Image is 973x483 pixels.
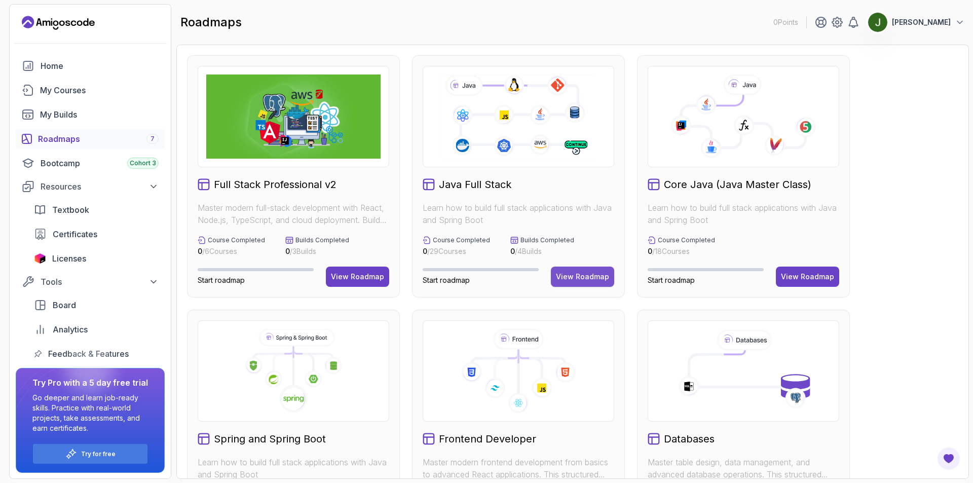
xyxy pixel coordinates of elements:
[208,236,265,244] p: Course Completed
[648,247,652,255] span: 0
[16,153,165,173] a: bootcamp
[53,228,97,240] span: Certificates
[40,84,159,96] div: My Courses
[658,236,715,244] p: Course Completed
[648,246,715,256] p: / 18 Courses
[892,17,951,27] p: [PERSON_NAME]
[664,177,811,192] h2: Core Java (Java Master Class)
[180,14,242,30] h2: roadmaps
[28,248,165,269] a: licenses
[648,276,695,284] span: Start roadmap
[28,319,165,340] a: analytics
[41,157,159,169] div: Bootcamp
[41,180,159,193] div: Resources
[16,177,165,196] button: Resources
[198,456,389,480] p: Learn how to build full stack applications with Java and Spring Boot
[423,456,614,480] p: Master modern frontend development from basics to advanced React applications. This structured le...
[664,432,715,446] h2: Databases
[776,267,839,287] button: View Roadmap
[206,75,381,159] img: Full Stack Professional v2
[648,202,839,226] p: Learn how to build full stack applications with Java and Spring Boot
[510,247,515,255] span: 0
[433,236,490,244] p: Course Completed
[648,456,839,480] p: Master table design, data management, and advanced database operations. This structured learning ...
[16,104,165,125] a: builds
[295,236,349,244] p: Builds Completed
[198,276,245,284] span: Start roadmap
[48,348,129,360] span: Feedback & Features
[41,60,159,72] div: Home
[214,432,326,446] h2: Spring and Spring Boot
[937,447,961,471] button: Open Feedback Button
[16,80,165,100] a: courses
[439,432,536,446] h2: Frontend Developer
[28,295,165,315] a: board
[285,246,349,256] p: / 3 Builds
[32,393,148,433] p: Go deeper and learn job-ready skills. Practice with real-world projects, take assessments, and ea...
[81,450,116,458] a: Try for free
[53,299,76,311] span: Board
[214,177,336,192] h2: Full Stack Professional v2
[28,344,165,364] a: feedback
[520,236,574,244] p: Builds Completed
[551,267,614,287] button: View Roadmap
[868,12,965,32] button: user profile image[PERSON_NAME]
[198,247,202,255] span: 0
[130,159,156,167] span: Cohort 3
[439,177,511,192] h2: Java Full Stack
[556,272,609,282] div: View Roadmap
[198,202,389,226] p: Master modern full-stack development with React, Node.js, TypeScript, and cloud deployment. Build...
[423,276,470,284] span: Start roadmap
[331,272,384,282] div: View Roadmap
[423,202,614,226] p: Learn how to build full stack applications with Java and Spring Boot
[868,13,887,32] img: user profile image
[52,252,86,265] span: Licenses
[423,246,490,256] p: / 29 Courses
[22,15,95,31] a: Landing page
[16,129,165,149] a: roadmaps
[510,246,574,256] p: / 4 Builds
[16,56,165,76] a: home
[28,200,165,220] a: textbook
[34,253,46,264] img: jetbrains icon
[38,133,159,145] div: Roadmaps
[423,247,427,255] span: 0
[28,224,165,244] a: certificates
[53,323,88,336] span: Analytics
[151,135,155,143] span: 7
[198,246,265,256] p: / 6 Courses
[40,108,159,121] div: My Builds
[41,276,159,288] div: Tools
[32,443,148,464] button: Try for free
[285,247,290,255] span: 0
[52,204,89,216] span: Textbook
[326,267,389,287] button: View Roadmap
[781,272,834,282] div: View Roadmap
[773,17,798,27] p: 0 Points
[16,273,165,291] button: Tools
